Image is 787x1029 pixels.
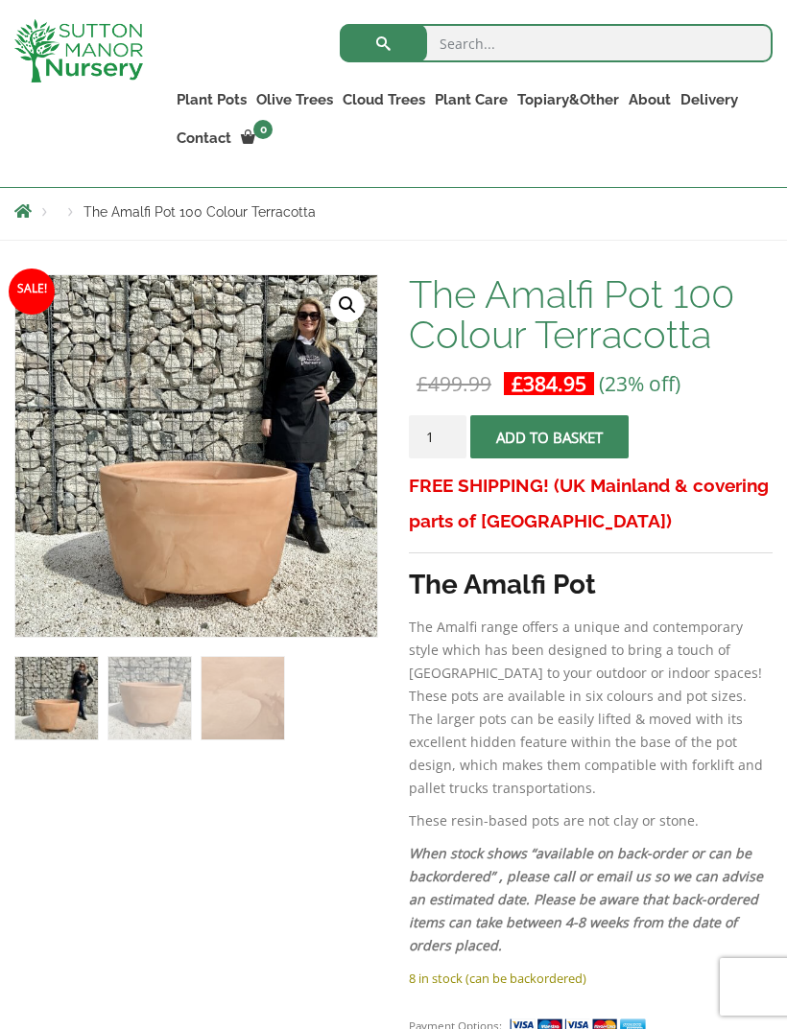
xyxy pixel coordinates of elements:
[676,86,743,113] a: Delivery
[15,657,98,739] img: The Amalfi Pot 100 Colour Terracotta
[338,86,430,113] a: Cloud Trees
[417,370,491,397] bdi: 499.99
[83,204,316,220] span: The Amalfi Pot 100 Colour Terracotta
[512,370,523,397] span: £
[108,657,191,739] img: The Amalfi Pot 100 Colour Terracotta - Image 2
[409,468,773,539] h3: FREE SHIPPING! (UK Mainland & covering parts of [GEOGRAPHIC_DATA])
[236,125,278,152] a: 0
[624,86,676,113] a: About
[340,24,773,62] input: Search...
[172,125,236,152] a: Contact
[409,809,773,832] p: These resin-based pots are not clay or stone.
[470,415,629,458] button: Add to basket
[172,86,251,113] a: Plant Pots
[599,370,680,397] span: (23% off)
[14,19,143,82] img: logo
[513,86,624,113] a: Topiary&Other
[9,269,55,315] span: Sale!
[430,86,513,113] a: Plant Care
[14,203,773,219] nav: Breadcrumbs
[417,370,428,397] span: £
[251,86,338,113] a: Olive Trees
[409,415,466,458] input: Product quantity
[409,844,763,954] em: When stock shows “available on back-order or can be backordered” , please call or email us so we ...
[409,569,596,600] strong: The Amalfi Pot
[409,274,773,355] h1: The Amalfi Pot 100 Colour Terracotta
[409,616,773,800] p: The Amalfi range offers a unique and contemporary style which has been designed to bring a touch ...
[330,288,365,322] a: View full-screen image gallery
[202,657,284,739] img: The Amalfi Pot 100 Colour Terracotta - Image 3
[409,967,773,990] p: 8 in stock (can be backordered)
[253,120,273,139] span: 0
[512,370,586,397] bdi: 384.95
